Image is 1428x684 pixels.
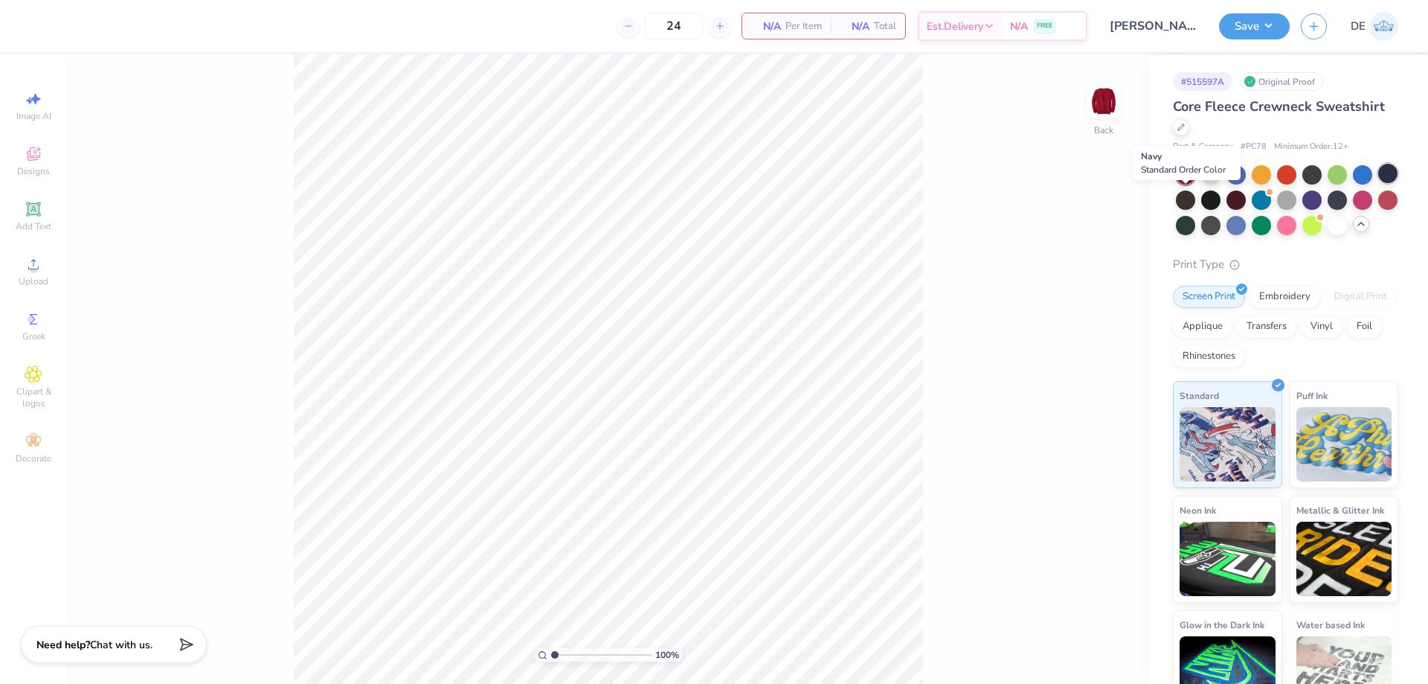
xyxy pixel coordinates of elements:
span: Glow in the Dark Ink [1180,617,1264,633]
span: Minimum Order: 12 + [1274,141,1348,153]
span: Est. Delivery [927,19,983,34]
span: # PC78 [1241,141,1267,153]
span: 100 % [655,648,679,662]
img: Neon Ink [1180,522,1276,596]
span: Core Fleece Crewneck Sweatshirt [1173,98,1385,115]
div: Rhinestones [1173,345,1245,368]
span: Designs [17,165,50,177]
span: Add Text [16,220,51,232]
span: N/A [1010,19,1028,34]
span: N/A [751,19,781,34]
span: N/A [840,19,869,34]
div: Vinyl [1301,316,1342,338]
div: # 515597A [1173,72,1232,91]
strong: Need help? [36,638,90,652]
div: Applique [1173,316,1232,338]
span: Decorate [16,453,51,464]
div: Foil [1347,316,1382,338]
span: Port & Company [1173,141,1233,153]
img: Standard [1180,407,1276,482]
div: Screen Print [1173,286,1245,308]
span: Standard [1180,388,1219,403]
div: Transfers [1237,316,1296,338]
div: Print Type [1173,256,1398,273]
a: DE [1351,12,1398,41]
span: FREE [1037,21,1052,31]
span: Metallic & Glitter Ink [1296,502,1384,518]
span: Per Item [785,19,822,34]
span: Upload [19,275,48,287]
span: DE [1351,18,1366,35]
input: Untitled Design [1099,11,1208,41]
span: Standard Order Color [1141,164,1226,176]
div: Original Proof [1240,72,1323,91]
div: Embroidery [1249,286,1320,308]
span: Puff Ink [1296,388,1328,403]
div: Digital Print [1325,286,1397,308]
div: Navy [1133,146,1241,180]
span: Clipart & logos [7,386,59,409]
div: Back [1094,124,1113,137]
span: Water based Ink [1296,617,1365,633]
span: Greek [22,330,45,342]
img: Djian Evardoni [1369,12,1398,41]
button: Save [1219,13,1290,39]
span: Chat with us. [90,638,152,652]
img: Back [1089,86,1119,116]
img: Puff Ink [1296,407,1392,482]
span: Total [874,19,896,34]
span: Image AI [16,110,51,122]
span: Neon Ink [1180,502,1216,518]
input: – – [645,13,703,39]
img: Metallic & Glitter Ink [1296,522,1392,596]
